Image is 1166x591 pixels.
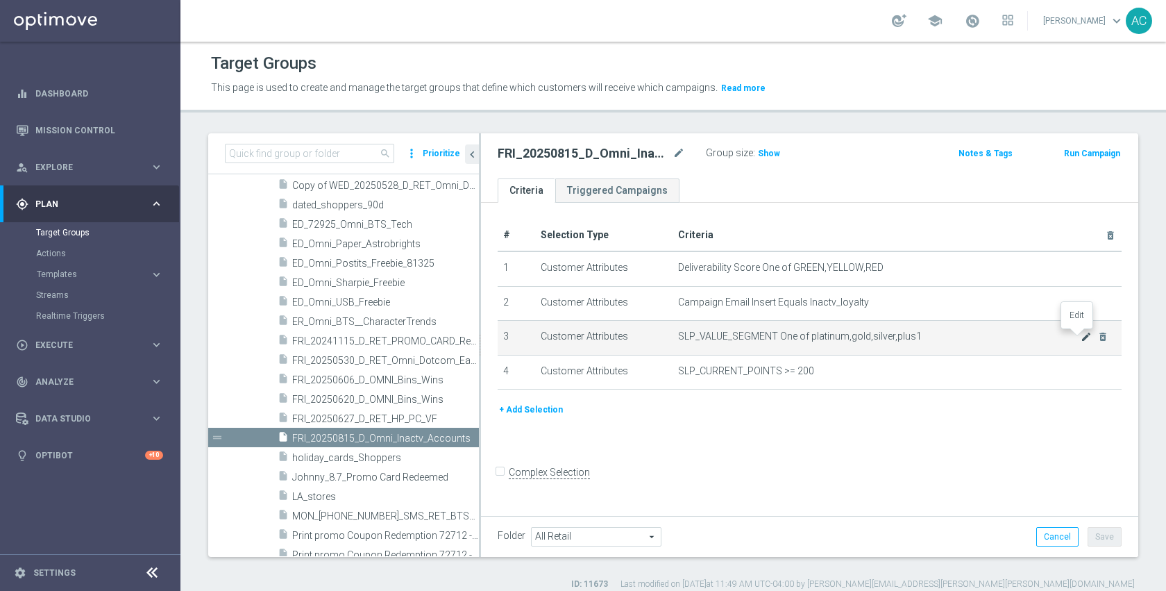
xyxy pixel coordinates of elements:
span: FRI_20241115_D_RET_PROMO_CARD_Redms [292,335,479,347]
td: Customer Attributes [535,251,673,286]
i: settings [14,567,26,579]
span: SLP_CURRENT_POINTS >= 200 [678,365,814,377]
a: Settings [33,569,76,577]
i: insert_drive_file [278,276,289,292]
div: lightbulb Optibot +10 [15,450,164,461]
div: Target Groups [36,222,179,243]
div: Templates [37,270,150,278]
label: ID: 11673 [571,578,608,590]
span: FRI_20250620_D_OMNI_Bins_Wins [292,394,479,406]
span: Copy of WED_20250528_D_RET_Omni_Dotcom_EasyLaunch [292,180,479,192]
div: +10 [145,451,163,460]
span: search [380,148,391,159]
th: # [498,219,535,251]
i: keyboard_arrow_right [150,338,163,351]
i: person_search [16,161,28,174]
i: insert_drive_file [278,509,289,525]
i: mode_edit [673,145,685,162]
i: insert_drive_file [278,431,289,447]
span: Data Studio [35,415,150,423]
input: Quick find group or folder [225,144,394,163]
a: Criteria [498,178,555,203]
span: keyboard_arrow_down [1109,13,1124,28]
div: Data Studio [16,413,150,425]
button: track_changes Analyze keyboard_arrow_right [15,376,164,388]
i: delete_forever [1097,331,1108,342]
span: Johnny_8.7_Promo Card Redeemed [292,472,479,483]
div: Analyze [16,376,150,388]
button: Read more [720,81,767,96]
div: Streams [36,285,179,306]
i: insert_drive_file [278,353,289,369]
button: play_circle_outline Execute keyboard_arrow_right [15,340,164,351]
div: Optibot [16,437,163,474]
i: insert_drive_file [278,373,289,389]
span: Analyze [35,378,150,386]
span: dated_shoppers_90d [292,199,479,211]
button: person_search Explore keyboard_arrow_right [15,162,164,173]
span: ED_Omni_USB_Freebie [292,297,479,308]
i: insert_drive_file [278,451,289,467]
i: keyboard_arrow_right [150,412,163,425]
span: Print promo Coupon Redemption 72712 - 20250124 [292,549,479,561]
button: Prioritize [421,144,462,163]
i: keyboard_arrow_right [150,375,163,388]
a: Triggered Campaigns [555,178,679,203]
label: Group size [706,147,753,159]
h1: Target Groups [211,53,316,74]
span: FRI_20250627_D_RET_HP_PC_VF [292,413,479,425]
div: gps_fixed Plan keyboard_arrow_right [15,199,164,210]
a: Streams [36,290,144,301]
div: Templates [36,264,179,285]
i: insert_drive_file [278,178,289,194]
i: chevron_left [466,148,479,161]
div: Realtime Triggers [36,306,179,326]
span: holiday_cards_Shoppers [292,452,479,464]
td: 3 [498,321,535,356]
a: Dashboard [35,75,163,112]
i: keyboard_arrow_right [150,160,163,174]
i: insert_drive_file [278,334,289,350]
span: Print promo Coupon Redemption 72712 - 20250115 [292,530,479,542]
span: school [927,13,943,28]
td: Customer Attributes [535,321,673,356]
div: Dashboard [16,75,163,112]
i: insert_drive_file [278,198,289,214]
i: insert_drive_file [278,528,289,544]
span: Deliverability Score One of GREEN,YELLOW,RED [678,262,884,274]
h2: FRI_20250815_D_Omni_Inactv_Accounts [498,145,670,162]
button: Templates keyboard_arrow_right [36,269,164,280]
div: Mission Control [16,112,163,149]
label: Complex Selection [509,466,590,479]
a: Target Groups [36,227,144,238]
i: insert_drive_file [278,470,289,486]
td: 4 [498,355,535,390]
i: insert_drive_file [278,412,289,428]
button: Save [1088,527,1122,547]
span: ED_Omni_Paper_Astrobrights [292,238,479,250]
span: Show [758,149,780,158]
button: chevron_left [465,144,479,164]
i: insert_drive_file [278,392,289,408]
span: Execute [35,341,150,349]
label: Last modified on [DATE] at 11:49 AM UTC-04:00 by [PERSON_NAME][EMAIL_ADDRESS][PERSON_NAME][PERSON... [620,578,1135,590]
label: Folder [498,530,525,542]
i: equalizer [16,88,28,100]
i: play_circle_outline [16,339,28,351]
span: ED_72925_Omni_BTS_Tech [292,219,479,231]
a: Optibot [35,437,145,474]
td: 1 [498,251,535,286]
button: + Add Selection [498,402,564,417]
button: Mission Control [15,125,164,136]
button: Run Campaign [1063,146,1122,161]
i: delete_forever [1105,230,1116,241]
div: Execute [16,339,150,351]
div: equalizer Dashboard [15,88,164,99]
button: Data Studio keyboard_arrow_right [15,413,164,424]
a: Mission Control [35,112,163,149]
span: LA_stores [292,491,479,503]
div: Actions [36,243,179,264]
